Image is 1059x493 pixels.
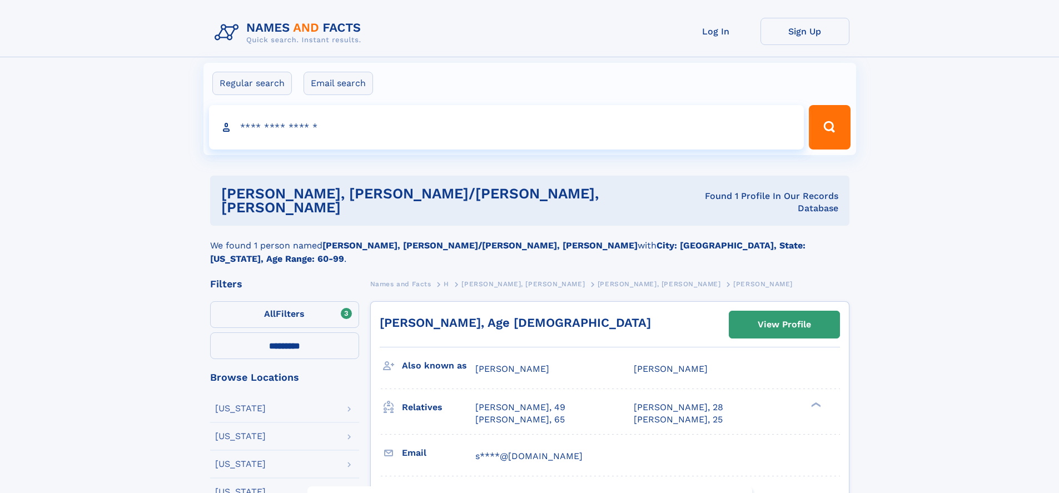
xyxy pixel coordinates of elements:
[444,277,449,291] a: H
[210,18,370,48] img: Logo Names and Facts
[210,279,359,289] div: Filters
[677,190,838,215] div: Found 1 Profile In Our Records Database
[212,72,292,95] label: Regular search
[672,18,760,45] a: Log In
[215,460,266,469] div: [US_STATE]
[264,308,276,319] span: All
[475,401,565,414] a: [PERSON_NAME], 49
[808,401,822,409] div: ❯
[215,404,266,413] div: [US_STATE]
[598,277,721,291] a: [PERSON_NAME], [PERSON_NAME]
[221,187,678,215] h1: [PERSON_NAME], [PERSON_NAME]/[PERSON_NAME], [PERSON_NAME]
[210,226,849,266] div: We found 1 person named with .
[215,432,266,441] div: [US_STATE]
[322,240,638,251] b: [PERSON_NAME], [PERSON_NAME]/[PERSON_NAME], [PERSON_NAME]
[634,401,723,414] a: [PERSON_NAME], 28
[370,277,431,291] a: Names and Facts
[444,280,449,288] span: H
[634,414,723,426] a: [PERSON_NAME], 25
[733,280,793,288] span: [PERSON_NAME]
[210,372,359,382] div: Browse Locations
[210,240,806,264] b: City: [GEOGRAPHIC_DATA], State: [US_STATE], Age Range: 60-99
[402,444,475,462] h3: Email
[461,277,585,291] a: [PERSON_NAME], [PERSON_NAME]
[210,301,359,328] label: Filters
[380,316,651,330] a: [PERSON_NAME], Age [DEMOGRAPHIC_DATA]
[758,312,811,337] div: View Profile
[475,414,565,426] a: [PERSON_NAME], 65
[809,105,850,150] button: Search Button
[598,280,721,288] span: [PERSON_NAME], [PERSON_NAME]
[402,398,475,417] h3: Relatives
[729,311,839,338] a: View Profile
[304,72,373,95] label: Email search
[461,280,585,288] span: [PERSON_NAME], [PERSON_NAME]
[634,363,708,374] span: [PERSON_NAME]
[475,363,549,374] span: [PERSON_NAME]
[209,105,804,150] input: search input
[760,18,849,45] a: Sign Up
[402,356,475,375] h3: Also known as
